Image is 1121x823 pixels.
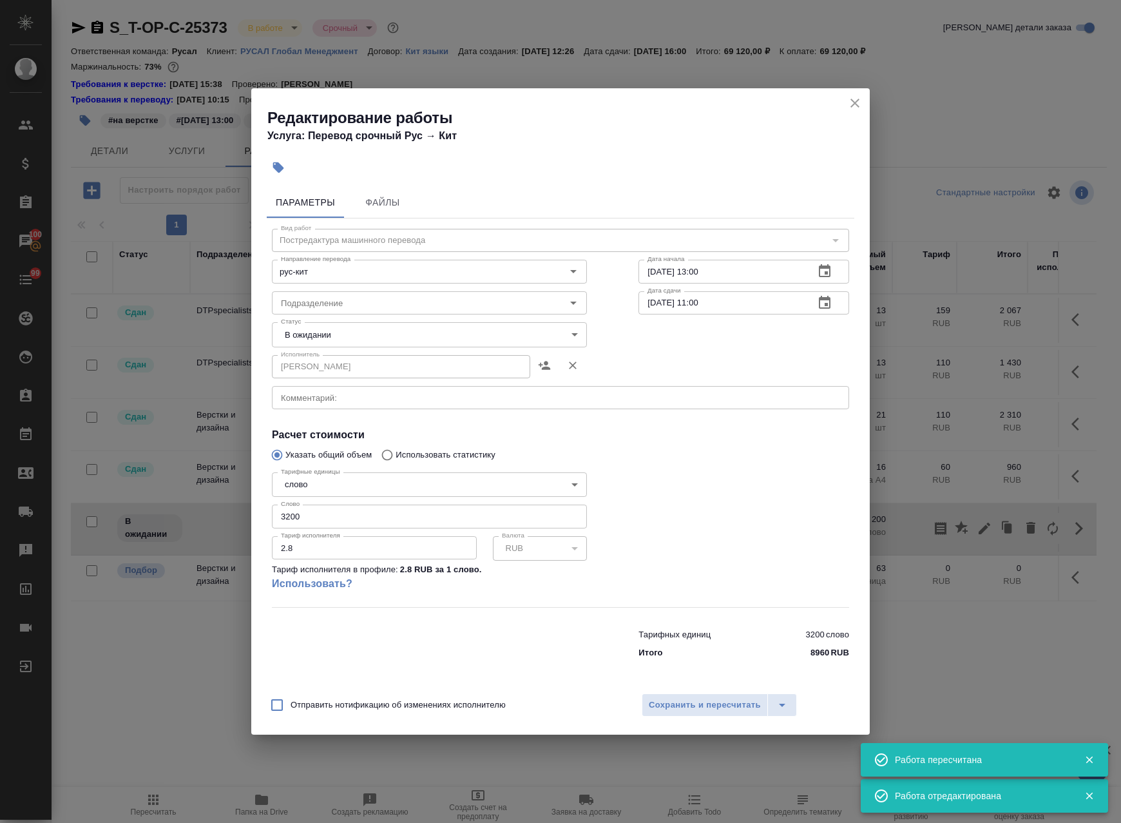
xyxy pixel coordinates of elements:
div: Работа отредактирована [895,789,1065,802]
p: 8960 [810,646,829,659]
div: слово [272,472,587,497]
div: RUB [493,536,588,561]
button: слово [281,479,311,490]
button: RUB [502,543,527,554]
p: 2.8 RUB за 1 слово . [400,563,482,576]
button: Open [564,294,582,312]
h2: Редактирование работы [267,108,870,128]
p: 3200 [806,628,825,641]
h4: Расчет стоимости [272,427,849,443]
button: Open [564,262,582,280]
button: close [845,93,865,113]
span: Отправить нотификацию об изменениях исполнителю [291,699,506,712]
p: RUB [830,646,849,659]
span: Сохранить и пересчитать [649,698,761,713]
p: слово [826,628,849,641]
button: Добавить тэг [264,153,292,182]
button: Удалить [559,350,587,381]
span: Файлы [352,195,414,211]
button: В ожидании [281,329,335,340]
p: Итого [638,646,662,659]
div: Работа пересчитана [895,753,1065,766]
a: Использовать? [272,576,587,592]
div: В ожидании [272,322,587,347]
p: Тариф исполнителя в профиле: [272,563,398,576]
h4: Услуга: Перевод срочный Рус → Кит [267,128,870,144]
button: Сохранить и пересчитать [642,693,768,717]
button: Закрыть [1076,754,1102,766]
button: Назначить [530,350,559,381]
p: Тарифных единиц [638,628,711,641]
button: Закрыть [1076,790,1102,802]
div: split button [642,693,797,717]
span: Параметры [274,195,336,211]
